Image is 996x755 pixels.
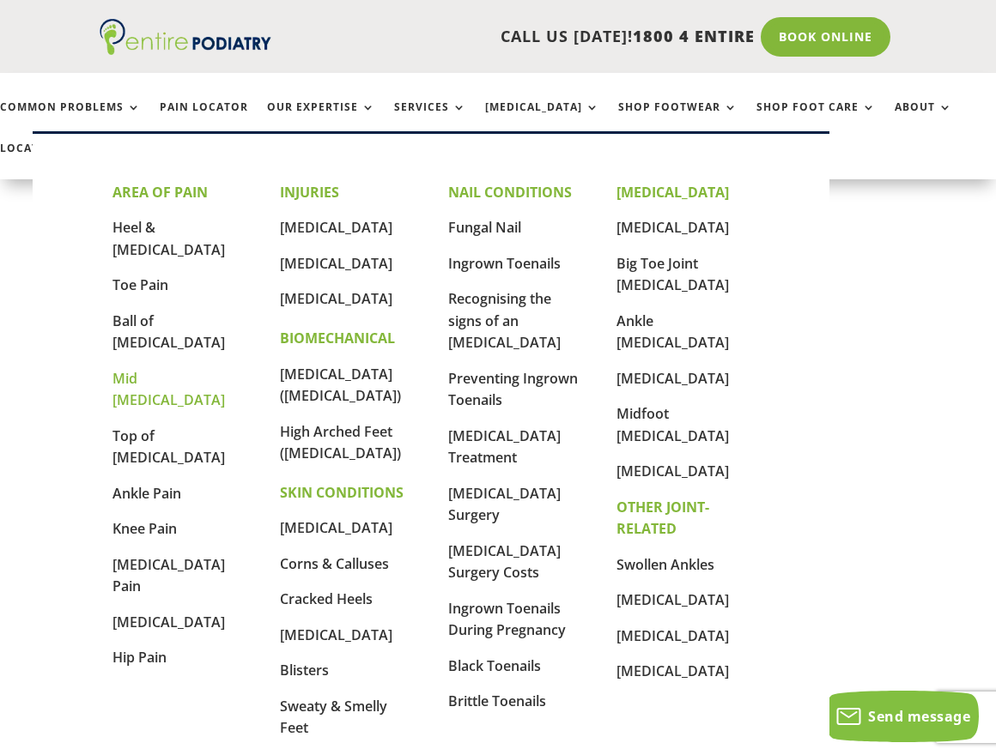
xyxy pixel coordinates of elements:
[280,554,389,573] a: Corns & Calluses
[280,483,404,502] strong: SKIN CONDITIONS
[448,599,566,640] a: Ingrown Toenails During Pregnancy
[868,707,970,726] span: Send message
[616,462,729,480] a: [MEDICAL_DATA]
[280,289,392,308] a: [MEDICAL_DATA]
[100,41,271,58] a: Entire Podiatry
[112,648,167,667] a: Hip Pain
[448,484,561,525] a: [MEDICAL_DATA] Surgery
[112,218,225,259] a: Heel & [MEDICAL_DATA]
[616,404,729,445] a: Midfoot [MEDICAL_DATA]
[616,311,729,353] a: Ankle [MEDICAL_DATA]
[160,101,248,138] a: Pain Locator
[616,183,729,202] strong: [MEDICAL_DATA]
[276,26,755,48] p: CALL US [DATE]!
[448,183,572,202] strong: NAIL CONDITIONS
[280,183,339,202] strong: INJURIES
[616,498,709,539] strong: OTHER JOINT-RELATED
[756,101,876,138] a: Shop Foot Care
[448,289,561,352] a: Recognising the signs of an [MEDICAL_DATA]
[280,254,392,273] a: [MEDICAL_DATA]
[112,275,168,294] a: Toe Pain
[616,626,729,645] a: [MEDICAL_DATA]
[448,369,578,410] a: Preventing Ingrown Toenails
[280,218,392,237] a: [MEDICAL_DATA]
[112,519,177,538] a: Knee Pain
[616,369,729,388] a: [MEDICAL_DATA]
[618,101,738,138] a: Shop Footwear
[280,661,329,679] a: Blisters
[616,590,729,609] a: [MEDICAL_DATA]
[895,101,952,138] a: About
[825,691,979,742] button: Send message
[280,518,392,537] a: [MEDICAL_DATA]
[112,426,225,468] a: Top of [MEDICAL_DATA]
[280,365,401,406] a: [MEDICAL_DATA] ([MEDICAL_DATA])
[112,369,225,410] a: Mid [MEDICAL_DATA]
[761,17,890,57] a: Book Online
[616,555,714,574] a: Swollen Ankles
[394,101,466,138] a: Services
[267,101,375,138] a: Our Expertise
[280,422,401,463] a: High Arched Feet ([MEDICAL_DATA])
[280,697,387,738] a: Sweaty & Smelly Feet
[448,426,561,468] a: [MEDICAL_DATA] Treatment
[112,484,181,503] a: Ankle Pain
[112,613,225,631] a: [MEDICAL_DATA]
[100,19,271,55] img: logo (1)
[280,329,395,347] strong: BIOMECHANICAL
[448,692,546,710] a: Brittle Toenails
[448,218,521,237] a: Fungal Nail
[633,26,755,46] span: 1800 4 ENTIRE
[485,101,599,138] a: [MEDICAL_DATA]
[280,589,373,608] a: Cracked Heels
[616,254,729,295] a: Big Toe Joint [MEDICAL_DATA]
[112,311,225,353] a: Ball of [MEDICAL_DATA]
[448,541,561,583] a: [MEDICAL_DATA] Surgery Costs
[112,183,208,202] strong: AREA OF PAIN
[112,555,225,596] a: [MEDICAL_DATA] Pain
[448,656,541,675] a: Black Toenails
[280,625,392,644] a: [MEDICAL_DATA]
[448,254,561,273] a: Ingrown Toenails
[616,661,729,680] a: [MEDICAL_DATA]
[616,218,729,237] a: [MEDICAL_DATA]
